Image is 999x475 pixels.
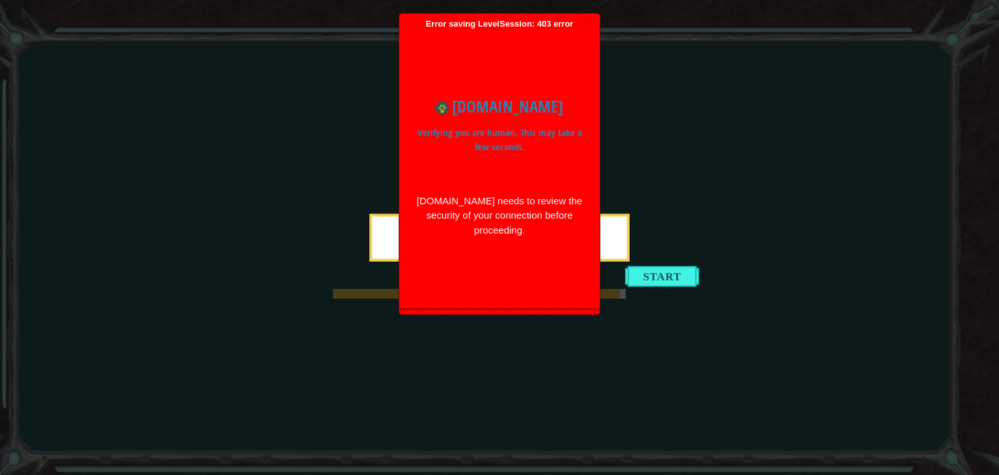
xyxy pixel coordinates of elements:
[416,94,583,119] h1: [DOMAIN_NAME]
[416,194,583,238] div: [DOMAIN_NAME] needs to review the security of your connection before proceeding.
[436,102,449,115] img: Icon for www.ozaria.com
[625,265,699,286] button: Start
[416,126,583,155] p: Verifying you are human. This may take a few seconds.
[406,19,593,303] span: Error saving LevelSession: 403 error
